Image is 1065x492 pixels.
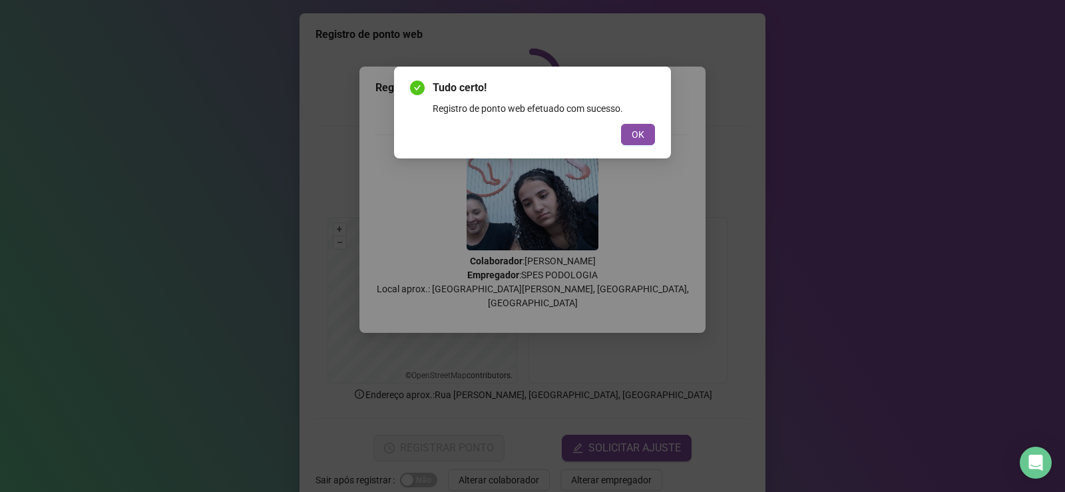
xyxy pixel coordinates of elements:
div: Open Intercom Messenger [1020,447,1052,479]
div: Registro de ponto web efetuado com sucesso. [433,101,655,116]
span: OK [632,127,644,142]
button: OK [621,124,655,145]
span: Tudo certo! [433,80,655,96]
span: check-circle [410,81,425,95]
